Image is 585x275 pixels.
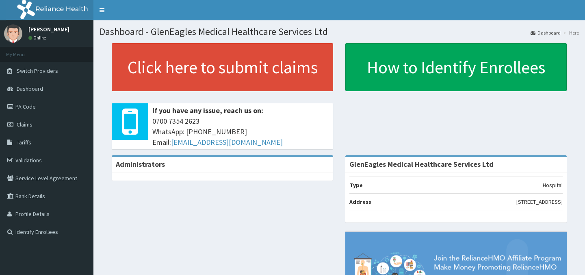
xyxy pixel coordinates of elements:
span: Dashboard [17,85,43,92]
a: How to Identify Enrollees [345,43,567,91]
b: Address [349,198,371,205]
img: User Image [4,24,22,43]
p: [PERSON_NAME] [28,26,69,32]
strong: GlenEagles Medical Healthcare Services Ltd [349,159,494,169]
p: [STREET_ADDRESS] [516,198,563,206]
b: Administrators [116,159,165,169]
a: [EMAIL_ADDRESS][DOMAIN_NAME] [171,137,283,147]
a: Dashboard [531,29,561,36]
a: Click here to submit claims [112,43,333,91]
span: Switch Providers [17,67,58,74]
b: Type [349,181,363,189]
span: Tariffs [17,139,31,146]
span: Claims [17,121,32,128]
p: Hospital [543,181,563,189]
b: If you have any issue, reach us on: [152,106,263,115]
li: Here [561,29,579,36]
h1: Dashboard - GlenEagles Medical Healthcare Services Ltd [100,26,579,37]
a: Online [28,35,48,41]
span: 0700 7354 2623 WhatsApp: [PHONE_NUMBER] Email: [152,116,329,147]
